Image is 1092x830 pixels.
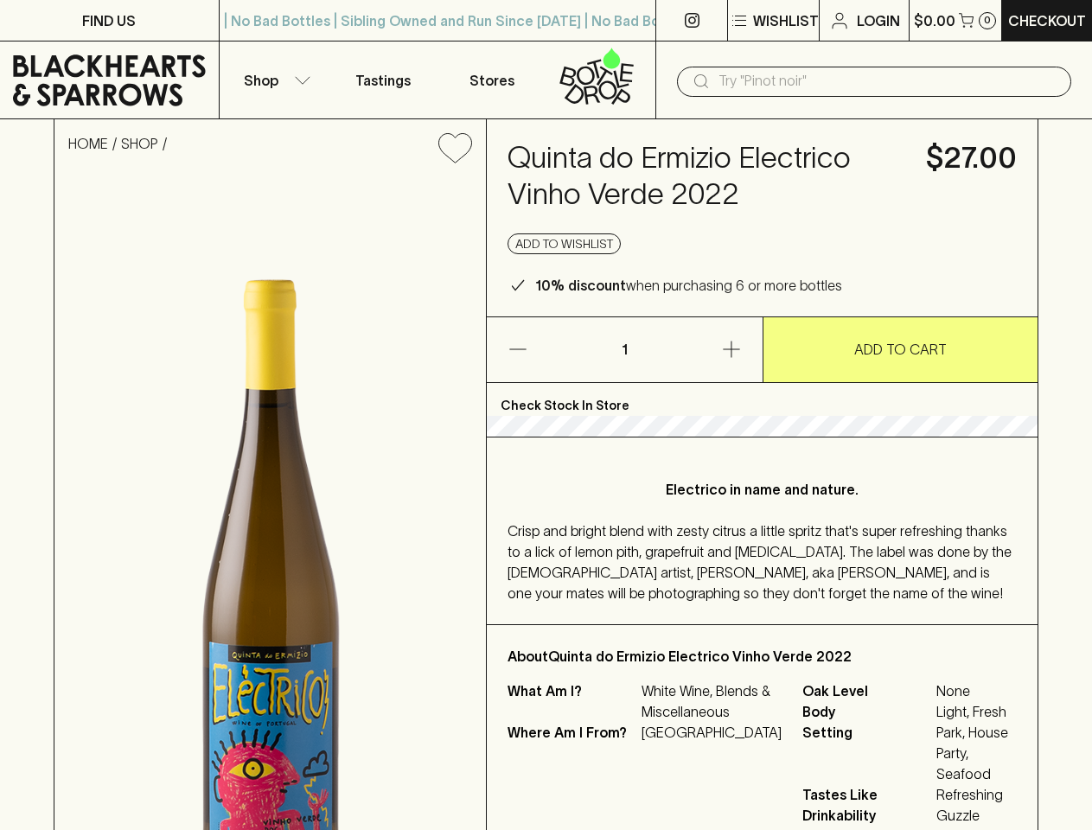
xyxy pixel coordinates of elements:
p: White Wine, Blends & Miscellaneous [642,680,782,722]
span: Park, House Party, Seafood [936,722,1017,784]
h4: Quinta do Ermizio Electrico Vinho Verde 2022 [508,140,905,213]
p: 0 [984,16,991,25]
p: Wishlist [753,10,819,31]
p: 1 [603,317,645,382]
p: Stores [469,70,514,91]
span: Oak Level [802,680,932,701]
button: Add to wishlist [431,126,479,170]
p: Tastings [355,70,411,91]
p: $0.00 [914,10,955,31]
span: Light, Fresh [936,701,1017,722]
p: Shop [244,70,278,91]
input: Try "Pinot noir" [718,67,1057,95]
p: About Quinta do Ermizio Electrico Vinho Verde 2022 [508,646,1017,667]
a: HOME [68,136,108,151]
p: Check Stock In Store [487,383,1038,416]
p: Login [857,10,900,31]
b: 10% discount [535,278,626,293]
a: Tastings [329,41,437,118]
span: Setting [802,722,932,784]
a: SHOP [121,136,158,151]
h4: $27.00 [926,140,1017,176]
p: [GEOGRAPHIC_DATA] [642,722,782,743]
button: Shop [220,41,329,118]
span: Guzzle [936,805,1017,826]
p: Where Am I From? [508,722,637,743]
a: Stores [437,41,546,118]
span: Drinkability [802,805,932,826]
p: What Am I? [508,680,637,722]
p: FIND US [82,10,136,31]
span: Refreshing [936,784,1017,805]
span: None [936,680,1017,701]
button: Add to wishlist [508,233,621,254]
button: ADD TO CART [763,317,1038,382]
span: Crisp and bright blend with zesty citrus a little spritz that's super refreshing thanks to a lick... [508,523,1012,601]
p: Electrico in name and nature. [542,479,982,500]
span: Body [802,701,932,722]
p: when purchasing 6 or more bottles [535,275,842,296]
p: Checkout [1008,10,1086,31]
p: ADD TO CART [854,339,947,360]
span: Tastes Like [802,784,932,805]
